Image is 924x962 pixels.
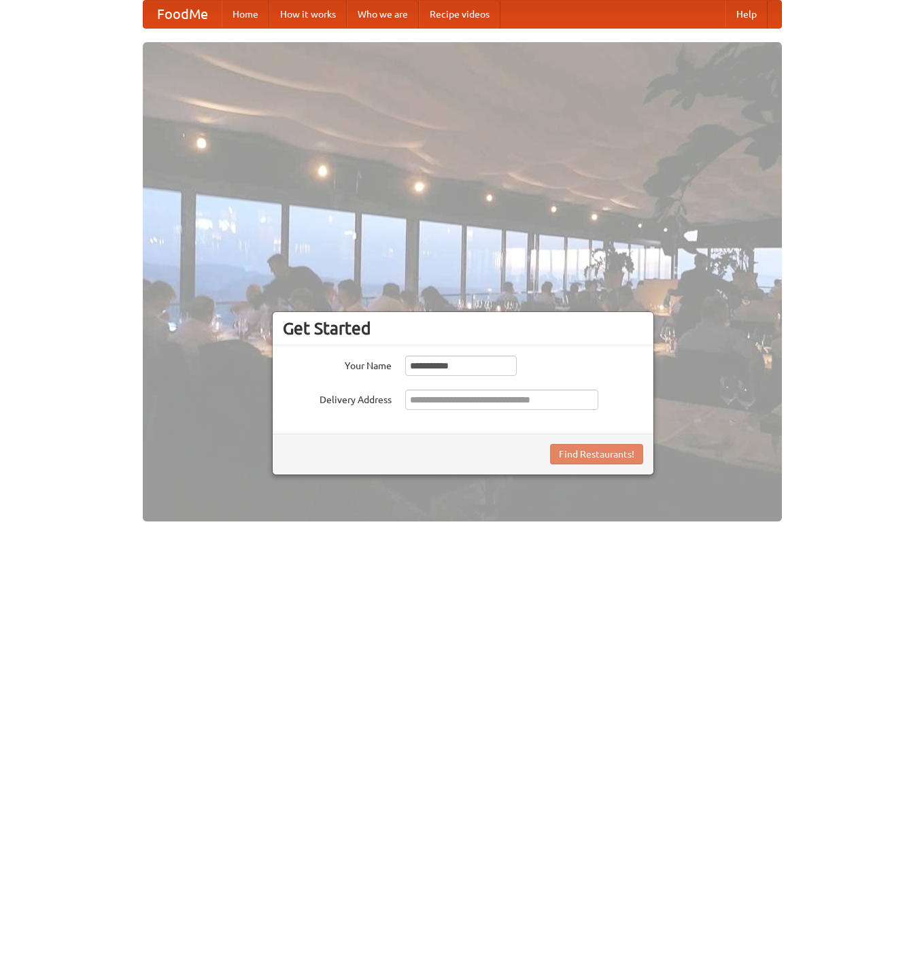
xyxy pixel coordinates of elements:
[222,1,269,28] a: Home
[550,444,643,464] button: Find Restaurants!
[419,1,500,28] a: Recipe videos
[347,1,419,28] a: Who we are
[283,318,643,339] h3: Get Started
[283,390,392,407] label: Delivery Address
[283,356,392,373] label: Your Name
[269,1,347,28] a: How it works
[143,1,222,28] a: FoodMe
[725,1,768,28] a: Help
